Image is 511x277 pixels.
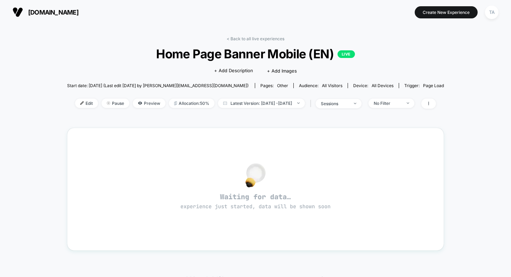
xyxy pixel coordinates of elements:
img: calendar [223,101,227,105]
div: Pages: [260,83,288,88]
img: end [354,103,356,104]
button: [DOMAIN_NAME] [10,7,81,18]
span: experience just started, data will be shown soon [180,203,331,210]
span: Device: [348,83,399,88]
span: Edit [75,99,98,108]
span: All Visitors [322,83,342,88]
p: LIVE [338,50,355,58]
img: Visually logo [13,7,23,17]
span: Home Page Banner Mobile (EN) [86,47,425,61]
span: Latest Version: [DATE] - [DATE] [218,99,305,108]
span: other [277,83,288,88]
span: Preview [133,99,165,108]
span: + Add Description [214,67,253,74]
img: edit [80,101,84,105]
span: Page Load [423,83,444,88]
span: Start date: [DATE] (Last edit [DATE] by [PERSON_NAME][EMAIL_ADDRESS][DOMAIN_NAME]) [67,83,249,88]
span: Waiting for data… [80,192,431,210]
div: Trigger: [404,83,444,88]
div: sessions [321,101,349,106]
span: Allocation: 50% [169,99,214,108]
a: < Back to all live experiences [227,36,284,41]
span: all devices [372,83,394,88]
img: end [107,101,110,105]
img: end [297,102,300,104]
button: TA [483,5,501,19]
span: Pause [102,99,129,108]
span: + Add Images [267,68,297,74]
img: no_data [245,163,266,187]
div: Audience: [299,83,342,88]
img: rebalance [174,101,177,105]
div: No Filter [374,101,401,106]
button: Create New Experience [415,6,478,18]
div: TA [485,6,498,19]
span: | [308,99,316,109]
img: end [407,102,409,104]
span: [DOMAIN_NAME] [28,9,79,16]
